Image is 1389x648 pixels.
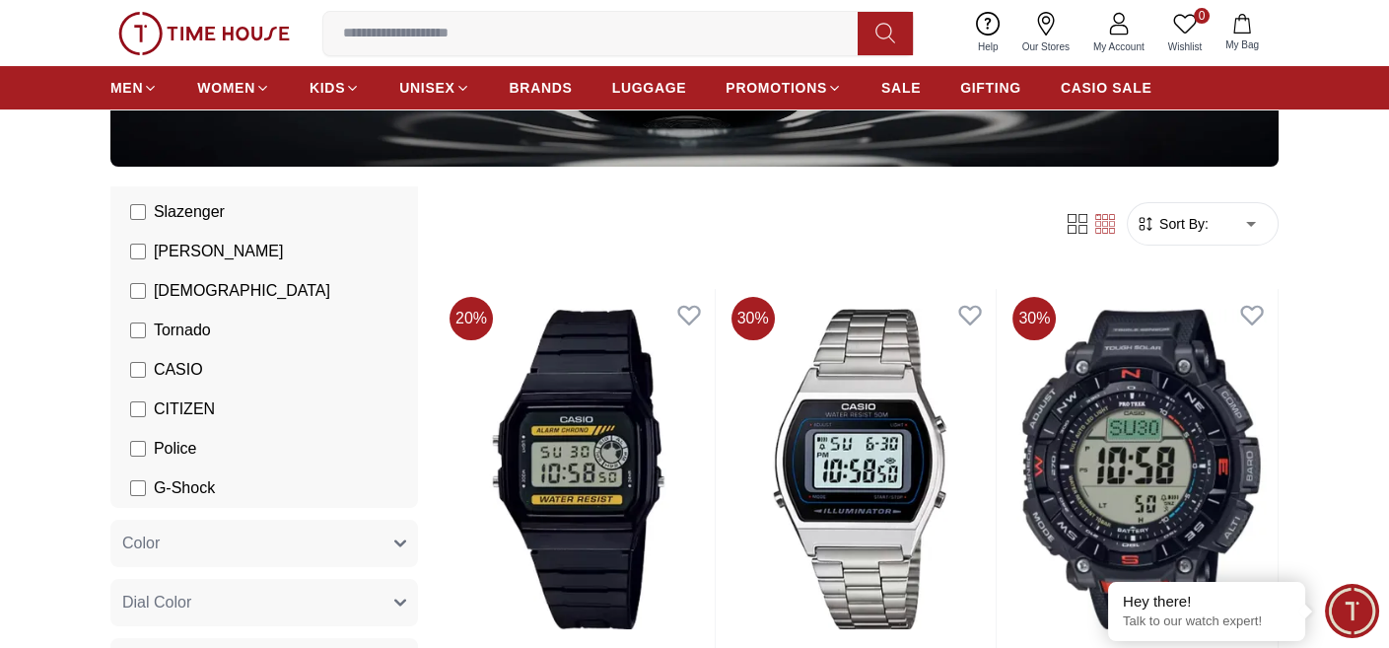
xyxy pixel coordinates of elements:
[130,204,146,220] input: Slazenger
[197,70,270,106] a: WOMEN
[399,78,454,98] span: UNISEX
[110,579,418,626] button: Dial Color
[130,480,146,496] input: G-Shock
[310,78,345,98] span: KIDS
[1156,8,1214,58] a: 0Wishlist
[966,8,1010,58] a: Help
[881,78,921,98] span: SALE
[130,244,146,259] input: [PERSON_NAME]
[881,70,921,106] a: SALE
[154,200,225,224] span: Slazenger
[130,441,146,457] input: Police
[110,70,158,106] a: MEN
[450,297,493,340] span: 20 %
[310,70,360,106] a: KIDS
[130,323,146,338] input: Tornado
[1123,613,1290,630] p: Talk to our watch expert!
[1010,8,1081,58] a: Our Stores
[1194,8,1210,24] span: 0
[1136,214,1209,234] button: Sort By:
[1217,37,1267,52] span: My Bag
[110,520,418,567] button: Color
[1012,297,1056,340] span: 30 %
[510,78,573,98] span: BRANDS
[154,437,197,461] span: Police
[510,70,573,106] a: BRANDS
[1155,214,1209,234] span: Sort By:
[1061,70,1152,106] a: CASIO SALE
[612,78,687,98] span: LUGGAGE
[1061,78,1152,98] span: CASIO SALE
[970,39,1007,54] span: Help
[612,70,687,106] a: LUGGAGE
[130,401,146,417] input: CITIZEN
[154,319,211,342] span: Tornado
[122,532,160,555] span: Color
[726,78,827,98] span: PROMOTIONS
[154,358,203,382] span: CASIO
[154,476,215,500] span: G-Shock
[1160,39,1210,54] span: Wishlist
[1014,39,1077,54] span: Our Stores
[1214,10,1271,56] button: My Bag
[154,279,330,303] span: [DEMOGRAPHIC_DATA]
[118,12,290,55] img: ...
[197,78,255,98] span: WOMEN
[399,70,469,106] a: UNISEX
[154,397,215,421] span: CITIZEN
[731,297,775,340] span: 30 %
[130,283,146,299] input: [DEMOGRAPHIC_DATA]
[122,591,191,614] span: Dial Color
[1085,39,1152,54] span: My Account
[1123,592,1290,612] div: Hey there!
[130,362,146,378] input: CASIO
[960,78,1021,98] span: GIFTING
[110,78,143,98] span: MEN
[960,70,1021,106] a: GIFTING
[154,240,284,263] span: [PERSON_NAME]
[1325,584,1379,638] div: Chat Widget
[726,70,842,106] a: PROMOTIONS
